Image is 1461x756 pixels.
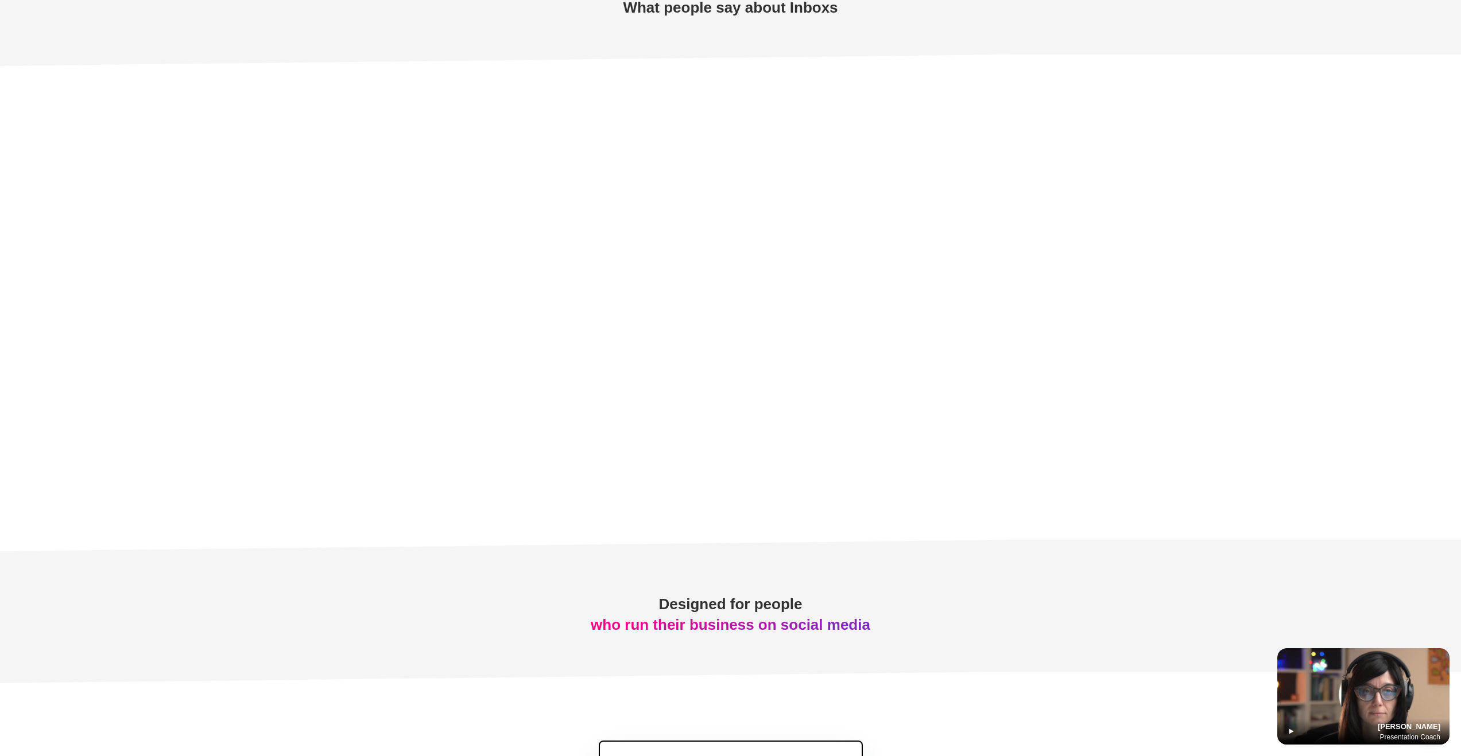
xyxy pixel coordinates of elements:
[591,616,870,633] span: who run their business on social media
[591,594,870,635] h1: Designed for people
[1378,721,1440,732] p: [PERSON_NAME]
[1380,732,1440,742] p: Presentation Coach
[1277,648,1450,745] img: testimonial cover frame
